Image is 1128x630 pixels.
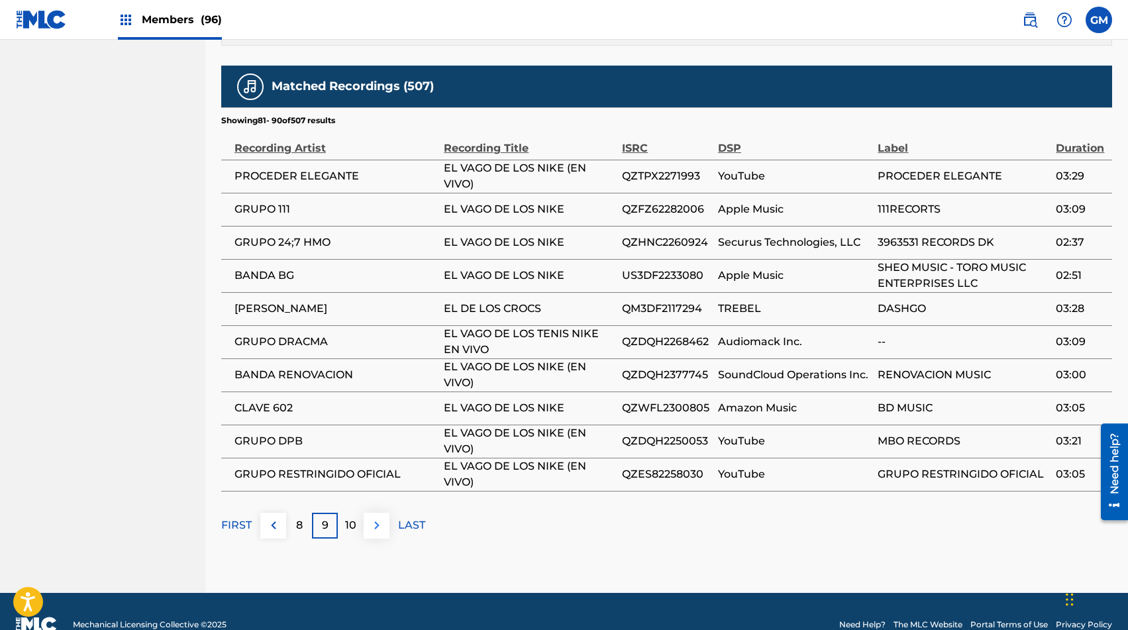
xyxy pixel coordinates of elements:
[234,433,437,449] span: GRUPO DPB
[369,517,385,533] img: right
[622,433,711,449] span: QZDQH2250053
[234,127,437,156] div: Recording Artist
[1022,12,1038,28] img: search
[622,201,711,217] span: QZFZ62282006
[1056,201,1105,217] span: 03:09
[1017,7,1043,33] a: Public Search
[878,466,1049,482] span: GRUPO RESTRINGIDO OFICIAL
[234,201,437,217] span: GRUPO 111
[878,367,1049,383] span: RENOVACION MUSIC
[444,160,615,192] span: EL VAGO DE LOS NIKE (EN VIVO)
[444,201,615,217] span: EL VAGO DE LOS NIKE
[622,367,711,383] span: QZDQH2377745
[1056,466,1105,482] span: 03:05
[1086,7,1112,33] div: User Menu
[1056,301,1105,317] span: 03:28
[878,260,1049,291] span: SHEO MUSIC - TORO MUSIC ENTERPRISES LLC
[1056,433,1105,449] span: 03:21
[878,127,1049,156] div: Label
[718,433,871,449] span: YouTube
[878,301,1049,317] span: DASHGO
[718,334,871,350] span: Audiomack Inc.
[1062,566,1128,630] div: Widget de chat
[444,326,615,358] span: EL VAGO DE LOS TENIS NIKE EN VIVO
[345,517,356,533] p: 10
[718,400,871,416] span: Amazon Music
[444,268,615,284] span: EL VAGO DE LOS NIKE
[16,10,67,29] img: MLC Logo
[234,301,437,317] span: [PERSON_NAME]
[221,517,252,533] p: FIRST
[444,400,615,416] span: EL VAGO DE LOS NIKE
[622,334,711,350] span: QZDQH2268462
[234,367,437,383] span: BANDA RENOVACION
[1051,7,1078,33] div: Help
[718,466,871,482] span: YouTube
[878,433,1049,449] span: MBO RECORDS
[322,517,329,533] p: 9
[718,301,871,317] span: TREBEL
[272,79,434,94] h5: Matched Recordings (507)
[1091,418,1128,525] iframe: Resource Center
[622,400,711,416] span: QZWFL2300805
[1056,12,1072,28] img: help
[234,235,437,250] span: GRUPO 24;7 HMO
[234,268,437,284] span: BANDA BG
[718,201,871,217] span: Apple Music
[878,201,1049,217] span: 111RECORTS
[718,268,871,284] span: Apple Music
[118,12,134,28] img: Top Rightsholders
[1056,235,1105,250] span: 02:37
[398,517,425,533] p: LAST
[878,235,1049,250] span: 3963531 RECORDS DK
[296,517,303,533] p: 8
[1066,580,1074,619] div: Arrastrar
[622,235,711,250] span: QZHNC2260924
[142,12,222,27] span: Members
[1062,566,1128,630] iframe: Chat Widget
[234,466,437,482] span: GRUPO RESTRINGIDO OFICIAL
[878,334,1049,350] span: --
[718,127,871,156] div: DSP
[1056,334,1105,350] span: 03:09
[242,79,258,95] img: Matched Recordings
[444,425,615,457] span: EL VAGO DE LOS NIKE (EN VIVO)
[622,168,711,184] span: QZTPX2271993
[201,13,222,26] span: (96)
[1056,400,1105,416] span: 03:05
[234,334,437,350] span: GRUPO DRACMA
[718,168,871,184] span: YouTube
[718,367,871,383] span: SoundCloud Operations Inc.
[444,235,615,250] span: EL VAGO DE LOS NIKE
[718,235,871,250] span: Securus Technologies, LLC
[878,168,1049,184] span: PROCEDER ELEGANTE
[878,400,1049,416] span: BD MUSIC
[1056,168,1105,184] span: 03:29
[444,359,615,391] span: EL VAGO DE LOS NIKE (EN VIVO)
[444,301,615,317] span: EL DE LOS CROCS
[622,466,711,482] span: QZES82258030
[1056,367,1105,383] span: 03:00
[622,127,711,156] div: ISRC
[444,127,615,156] div: Recording Title
[444,458,615,490] span: EL VAGO DE LOS NIKE (EN VIVO)
[221,115,335,127] p: Showing 81 - 90 of 507 results
[234,400,437,416] span: CLAVE 602
[622,268,711,284] span: US3DF2233080
[1056,268,1105,284] span: 02:51
[1056,127,1105,156] div: Duration
[234,168,437,184] span: PROCEDER ELEGANTE
[266,517,282,533] img: left
[622,301,711,317] span: QM3DF2117294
